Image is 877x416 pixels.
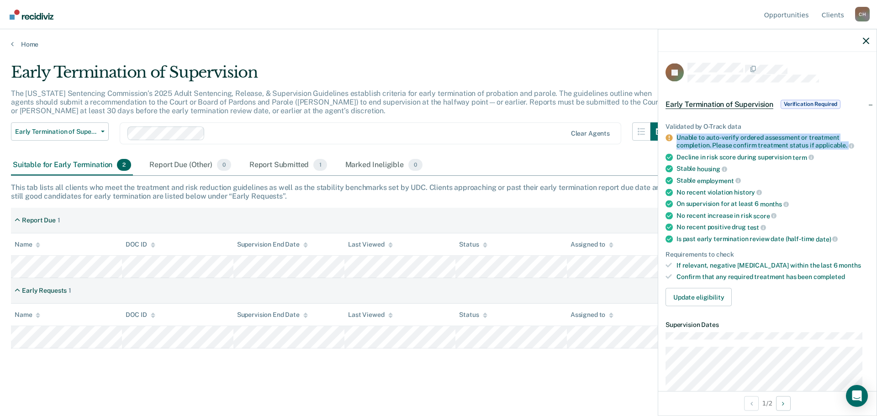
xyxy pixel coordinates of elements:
div: This tab lists all clients who meet the treatment and risk reduction guidelines as well as the st... [11,183,866,200]
dt: Supervision Dates [666,321,869,328]
div: Last Viewed [348,241,392,248]
span: date) [816,235,838,242]
div: Requirements to check [666,250,869,258]
div: No recent violation [676,188,869,196]
div: Report Submitted [248,155,329,175]
div: Last Viewed [348,311,392,319]
span: months [760,200,789,207]
p: The [US_STATE] Sentencing Commission’s 2025 Adult Sentencing, Release, & Supervision Guidelines e... [11,89,661,115]
span: completed [814,273,845,280]
button: Previous Opportunity [744,396,759,411]
div: 1 [69,287,71,295]
div: Is past early termination review date (half-time [676,235,869,243]
div: Supervision End Date [237,311,308,319]
div: C H [855,7,870,21]
span: housing [697,165,727,173]
div: Report Due [22,216,56,224]
div: No recent increase in risk [676,211,869,220]
span: employment [697,177,740,184]
span: 2 [117,159,131,171]
span: 1 [313,159,327,171]
div: Name [15,311,40,319]
div: Status [459,311,487,319]
div: Name [15,241,40,248]
span: Verification Required [781,100,840,109]
span: Early Termination of Supervision [666,100,773,109]
div: 1 / 2 [658,391,877,415]
span: history [734,189,762,196]
div: Validated by O-Track data [666,122,869,130]
div: 1 [58,216,60,224]
div: Decline in risk score during supervision [676,153,869,161]
div: On supervision for at least 6 [676,200,869,208]
div: DOC ID [126,311,155,319]
div: No recent positive drug [676,223,869,232]
div: Status [459,241,487,248]
div: Confirm that any required treatment has been [676,273,869,281]
span: 0 [408,159,423,171]
div: Stable [676,176,869,184]
div: Open Intercom Messenger [846,385,868,407]
div: Unable to auto-verify ordered assessment or treatment completion. Please confirm treatment status... [676,134,869,149]
div: Stable [676,165,869,173]
div: Early Requests [22,287,67,295]
div: Assigned to [571,311,613,319]
div: Clear agents [571,130,610,137]
span: score [753,212,777,219]
div: Early Termination of SupervisionVerification Required [658,90,877,119]
div: Supervision End Date [237,241,308,248]
span: months [839,262,861,269]
div: Marked Ineligible [343,155,425,175]
div: Assigned to [571,241,613,248]
div: Suitable for Early Termination [11,155,133,175]
div: Report Due (Other) [148,155,232,175]
span: 0 [217,159,231,171]
a: Home [11,40,866,48]
span: test [747,224,766,231]
img: Recidiviz [10,10,53,20]
button: Update eligibility [666,288,732,306]
div: Early Termination of Supervision [11,63,669,89]
button: Profile dropdown button [855,7,870,21]
span: Early Termination of Supervision [15,128,97,136]
div: DOC ID [126,241,155,248]
button: Next Opportunity [776,396,791,411]
span: term [792,153,814,161]
div: If relevant, negative [MEDICAL_DATA] within the last 6 [676,262,869,269]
